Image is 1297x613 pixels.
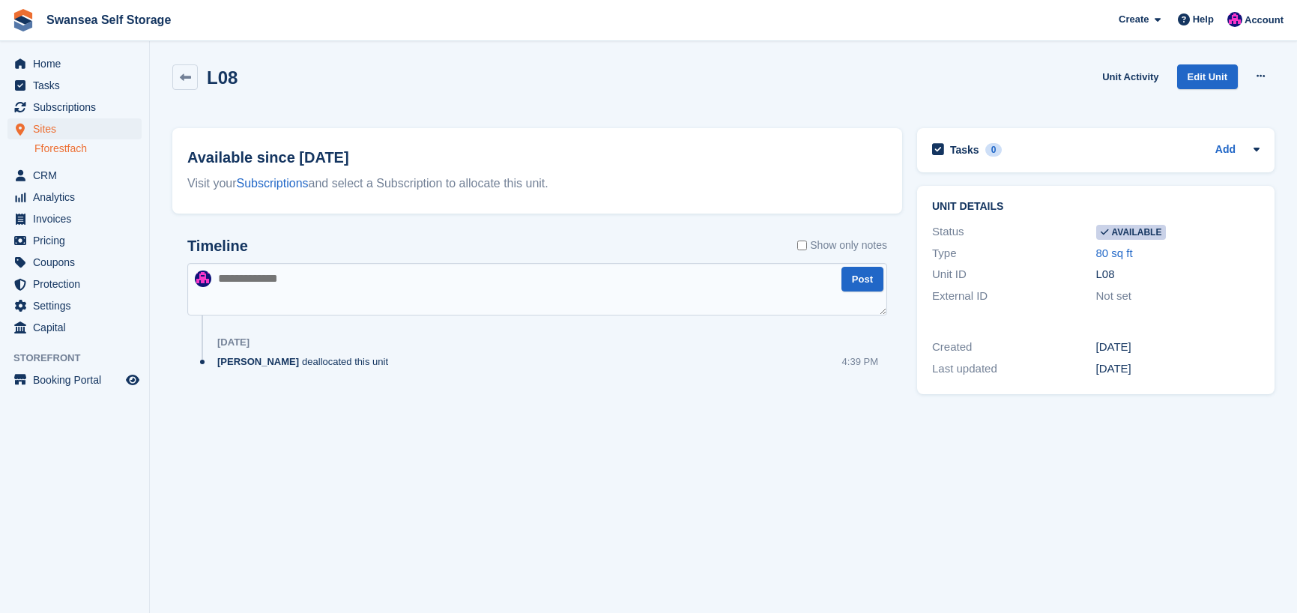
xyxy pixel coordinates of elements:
[33,75,123,96] span: Tasks
[7,208,142,229] a: menu
[187,238,248,255] h2: Timeline
[33,53,123,74] span: Home
[237,177,309,190] a: Subscriptions
[33,97,123,118] span: Subscriptions
[932,360,1096,378] div: Last updated
[932,339,1096,356] div: Created
[40,7,177,32] a: Swansea Self Storage
[1096,247,1133,259] a: 80 sq ft
[33,369,123,390] span: Booking Portal
[932,288,1096,305] div: External ID
[1096,225,1167,240] span: Available
[1177,64,1238,89] a: Edit Unit
[207,67,238,88] h2: L08
[985,143,1003,157] div: 0
[7,75,142,96] a: menu
[7,317,142,338] a: menu
[7,274,142,295] a: menu
[950,143,979,157] h2: Tasks
[7,165,142,186] a: menu
[124,371,142,389] a: Preview store
[33,230,123,251] span: Pricing
[7,97,142,118] a: menu
[217,354,299,369] span: [PERSON_NAME]
[1096,339,1260,356] div: [DATE]
[932,245,1096,262] div: Type
[797,238,807,253] input: Show only notes
[841,267,883,292] button: Post
[1193,12,1214,27] span: Help
[1096,64,1164,89] a: Unit Activity
[7,53,142,74] a: menu
[932,223,1096,241] div: Status
[33,295,123,316] span: Settings
[1215,142,1236,159] a: Add
[932,266,1096,283] div: Unit ID
[1119,12,1149,27] span: Create
[33,165,123,186] span: CRM
[7,230,142,251] a: menu
[1096,266,1260,283] div: L08
[195,271,211,287] img: Donna Davies
[7,118,142,139] a: menu
[33,317,123,338] span: Capital
[217,354,396,369] div: deallocated this unit
[7,295,142,316] a: menu
[1227,12,1242,27] img: Donna Davies
[797,238,887,253] label: Show only notes
[34,142,142,156] a: Fforestfach
[1245,13,1284,28] span: Account
[842,354,878,369] div: 4:39 PM
[217,336,250,348] div: [DATE]
[187,146,887,169] h2: Available since [DATE]
[33,274,123,295] span: Protection
[1096,288,1260,305] div: Not set
[33,118,123,139] span: Sites
[33,252,123,273] span: Coupons
[7,252,142,273] a: menu
[12,9,34,31] img: stora-icon-8386f47178a22dfd0bd8f6a31ec36ba5ce8667c1dd55bd0f319d3a0aa187defe.svg
[7,369,142,390] a: menu
[7,187,142,208] a: menu
[932,201,1260,213] h2: Unit details
[13,351,149,366] span: Storefront
[33,187,123,208] span: Analytics
[1096,360,1260,378] div: [DATE]
[187,175,887,193] div: Visit your and select a Subscription to allocate this unit.
[33,208,123,229] span: Invoices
